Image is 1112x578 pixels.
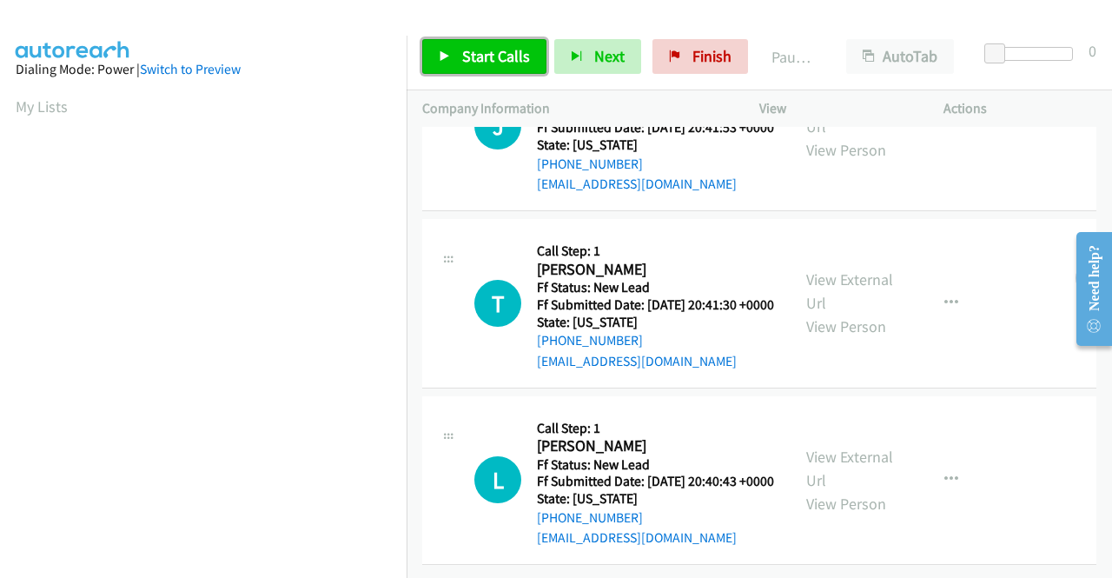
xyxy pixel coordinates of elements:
a: [PHONE_NUMBER] [537,509,643,526]
a: [EMAIL_ADDRESS][DOMAIN_NAME] [537,353,737,369]
a: [PHONE_NUMBER] [537,156,643,172]
a: View External Url [806,93,893,136]
h5: Ff Submitted Date: [DATE] 20:41:30 +0000 [537,296,774,314]
a: Finish [652,39,748,74]
div: The call is yet to be attempted [474,103,521,149]
a: [PHONE_NUMBER] [537,332,643,349]
a: View Person [806,140,886,160]
span: Next [594,46,625,66]
h1: L [474,456,521,503]
h5: Ff Submitted Date: [DATE] 20:41:53 +0000 [537,119,774,136]
div: Dialing Mode: Power | [16,59,391,80]
a: Start Calls [422,39,546,74]
a: My Lists [16,96,68,116]
span: Finish [692,46,731,66]
a: [EMAIL_ADDRESS][DOMAIN_NAME] [537,529,737,546]
h2: [PERSON_NAME] [537,260,769,280]
h1: T [474,280,521,327]
span: Start Calls [462,46,530,66]
button: AutoTab [846,39,954,74]
a: View Person [806,494,886,514]
p: View [759,98,912,119]
h5: State: [US_STATE] [537,136,774,154]
h1: J [474,103,521,149]
div: 0 [1089,39,1096,63]
h5: State: [US_STATE] [537,490,774,508]
a: View External Url [806,447,893,490]
h2: [PERSON_NAME] [537,436,769,456]
div: The call is yet to be attempted [474,456,521,503]
a: Switch to Preview [140,61,241,77]
a: [EMAIL_ADDRESS][DOMAIN_NAME] [537,176,737,192]
iframe: Resource Center [1062,220,1112,358]
a: View Person [806,316,886,336]
h5: Ff Status: New Lead [537,279,774,296]
div: Delay between calls (in seconds) [993,47,1073,61]
h5: State: [US_STATE] [537,314,774,331]
p: Company Information [422,98,728,119]
button: Next [554,39,641,74]
h5: Call Step: 1 [537,420,774,437]
p: Actions [943,98,1096,119]
h5: Ff Status: New Lead [537,456,774,474]
p: Paused [771,45,815,69]
h5: Call Step: 1 [537,242,774,260]
a: View External Url [806,269,893,313]
div: The call is yet to be attempted [474,280,521,327]
h5: Ff Submitted Date: [DATE] 20:40:43 +0000 [537,473,774,490]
